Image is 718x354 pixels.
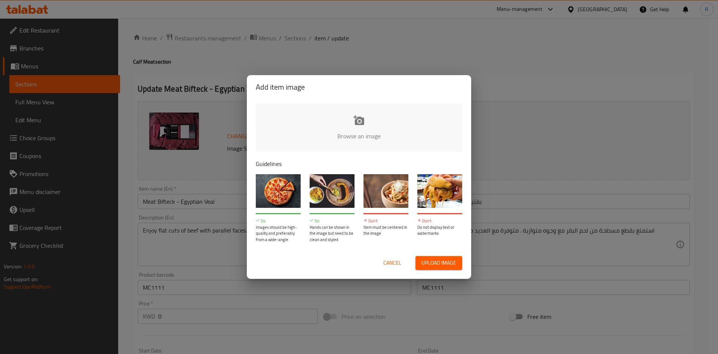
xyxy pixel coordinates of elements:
img: guide-img-3@3x.jpg [363,174,408,208]
p: Do [310,218,355,224]
h2: Add item image [256,81,462,93]
button: Upload image [415,256,462,270]
p: Do [256,218,301,224]
p: Images should be high-quality and preferably from a wide-angle [256,224,301,243]
p: Don't [417,218,462,224]
span: Cancel [383,258,401,268]
span: Upload image [421,258,456,268]
p: Item must be centered in the image [363,224,408,237]
p: Don't [363,218,408,224]
button: Cancel [380,256,404,270]
p: Guidelines [256,159,462,168]
p: Do not display text or watermarks [417,224,462,237]
p: Hands can be shown in the image but need to be clean and styled [310,224,355,243]
img: guide-img-4@3x.jpg [417,174,462,208]
img: guide-img-2@3x.jpg [310,174,355,208]
img: guide-img-1@3x.jpg [256,174,301,208]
